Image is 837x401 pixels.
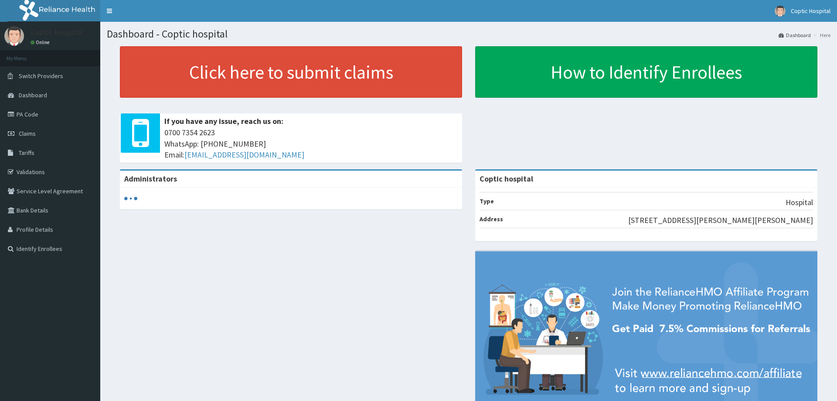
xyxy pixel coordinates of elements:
[480,197,494,205] b: Type
[4,26,24,46] img: User Image
[19,72,63,80] span: Switch Providers
[775,6,786,17] img: User Image
[164,127,458,161] span: 0700 7354 2623 WhatsApp: [PHONE_NUMBER] Email:
[480,174,533,184] strong: Coptic hospital
[475,46,817,98] a: How to Identify Enrollees
[19,149,34,157] span: Tariffs
[107,28,830,40] h1: Dashboard - Coptic hospital
[164,116,283,126] b: If you have any issue, reach us on:
[120,46,462,98] a: Click here to submit claims
[19,130,36,137] span: Claims
[812,31,830,39] li: Here
[791,7,830,15] span: Coptic Hospital
[31,28,83,36] p: Coptic Hospital
[779,31,811,39] a: Dashboard
[124,174,177,184] b: Administrators
[31,39,51,45] a: Online
[786,197,813,208] p: Hospital
[184,150,304,160] a: [EMAIL_ADDRESS][DOMAIN_NAME]
[628,215,813,226] p: [STREET_ADDRESS][PERSON_NAME][PERSON_NAME]
[19,91,47,99] span: Dashboard
[124,192,137,205] svg: audio-loading
[480,215,503,223] b: Address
